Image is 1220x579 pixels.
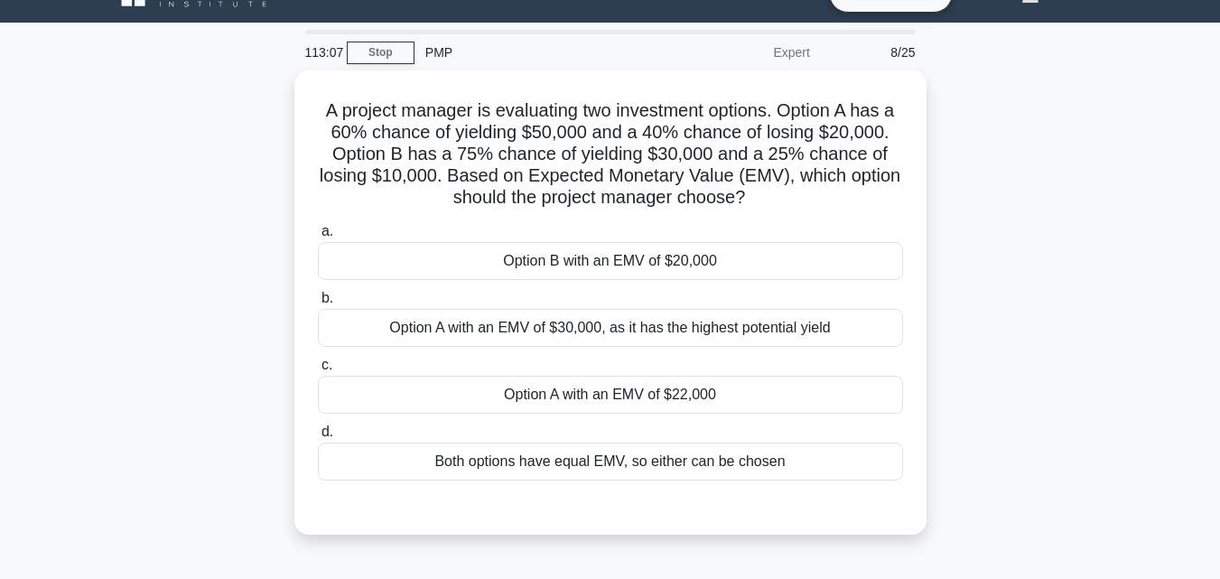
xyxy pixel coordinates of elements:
div: Expert [663,34,821,70]
span: c. [321,357,332,372]
h5: A project manager is evaluating two investment options. Option A has a 60% chance of yielding $50... [316,99,905,210]
span: a. [321,223,333,238]
div: 113:07 [294,34,347,70]
a: Stop [347,42,414,64]
div: Option B with an EMV of $20,000 [318,242,903,280]
div: Option A with an EMV of $22,000 [318,376,903,414]
div: PMP [414,34,663,70]
div: 8/25 [821,34,927,70]
div: Option A with an EMV of $30,000, as it has the highest potential yield [318,309,903,347]
div: Both options have equal EMV, so either can be chosen [318,443,903,481]
span: d. [321,424,333,439]
span: b. [321,290,333,305]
